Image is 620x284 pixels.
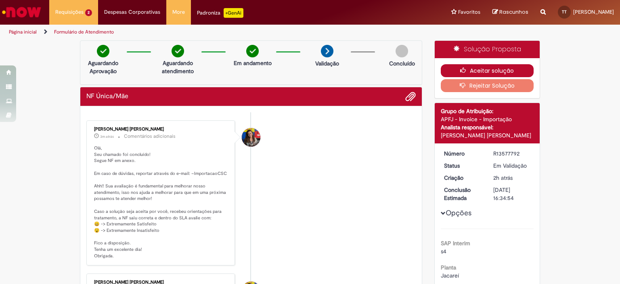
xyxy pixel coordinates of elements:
dt: Criação [438,174,488,182]
img: ServiceNow [1,4,42,20]
p: Validação [315,59,339,67]
p: Concluído [389,59,415,67]
dt: Status [438,162,488,170]
div: [PERSON_NAME] [PERSON_NAME] [94,127,228,132]
dt: Número [438,149,488,158]
b: SAP Interim [441,240,470,247]
h2: NF Única/Mãe Histórico de tíquete [86,93,128,100]
time: 29/09/2025 15:34:50 [493,174,513,181]
div: Analista responsável: [441,123,534,131]
p: Olá, Seu chamado foi concluído! Segue NF em anexo. Em caso de dúvidas, reportar através do e-mail... [94,145,228,259]
button: Adicionar anexos [405,91,416,102]
img: arrow-next.png [321,45,333,57]
button: Rejeitar Solução [441,79,534,92]
span: s4 [441,248,446,255]
img: check-circle-green.png [246,45,259,57]
span: 2 [85,9,92,16]
span: 2h atrás [493,174,513,181]
img: img-circle-grey.png [396,45,408,57]
span: Requisições [55,8,84,16]
div: Solução Proposta [435,41,540,58]
div: [DATE] 16:34:54 [493,186,531,202]
ul: Trilhas de página [6,25,407,40]
div: 29/09/2025 15:34:50 [493,174,531,182]
p: +GenAi [224,8,243,18]
p: Aguardando atendimento [158,59,197,75]
small: Comentários adicionais [124,133,176,140]
a: Formulário de Atendimento [54,29,114,35]
div: Katia Cristina Pereira Da Silva [242,128,260,147]
button: Aceitar solução [441,64,534,77]
div: Em Validação [493,162,531,170]
span: Despesas Corporativas [104,8,160,16]
div: R13577792 [493,149,531,158]
p: Aguardando Aprovação [84,59,123,75]
span: [PERSON_NAME] [573,8,614,15]
b: Planta [441,264,456,271]
a: Página inicial [9,29,37,35]
img: check-circle-green.png [97,45,109,57]
dt: Conclusão Estimada [438,186,488,202]
img: check-circle-green.png [172,45,184,57]
span: More [172,8,185,16]
a: Rascunhos [492,8,528,16]
p: Em andamento [234,59,272,67]
span: Favoritos [458,8,480,16]
div: Padroniza [197,8,243,18]
div: Grupo de Atribuição: [441,107,534,115]
div: [PERSON_NAME] [PERSON_NAME] [441,131,534,139]
span: TT [562,9,567,15]
span: 3m atrás [100,134,114,139]
span: Jacareí [441,272,459,279]
time: 29/09/2025 17:05:25 [100,134,114,139]
div: APFJ - Invoice - Importação [441,115,534,123]
span: Rascunhos [499,8,528,16]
